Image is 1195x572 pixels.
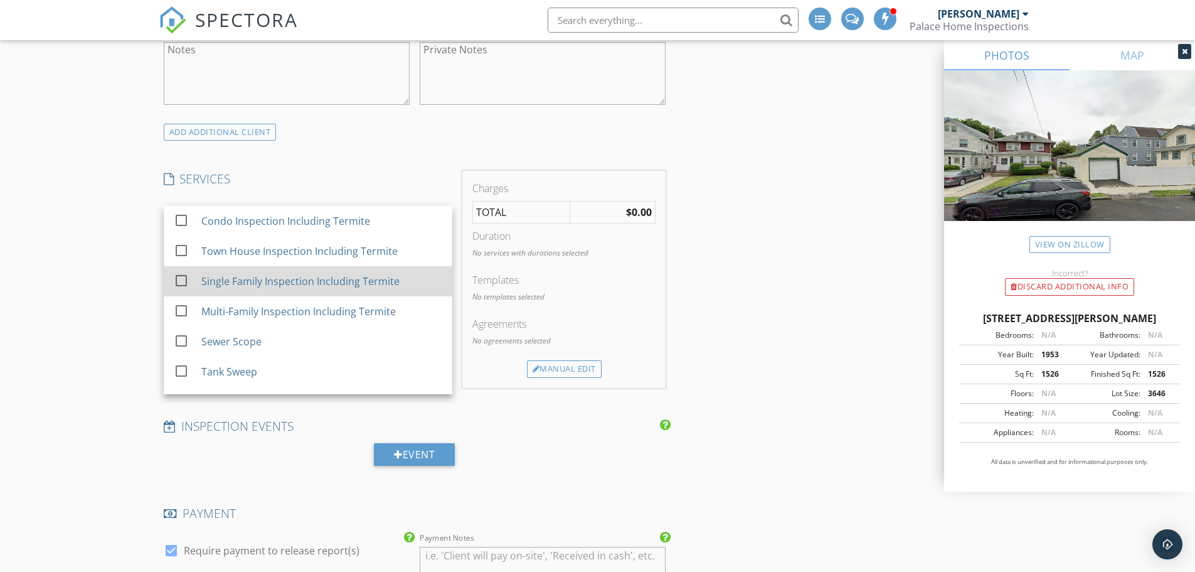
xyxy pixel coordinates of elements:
div: Discard Additional info [1005,278,1134,296]
div: ADD ADDITIONAL client [164,124,277,141]
div: Appliances: [963,427,1034,438]
div: [STREET_ADDRESS][PERSON_NAME] [959,311,1180,326]
div: Rooms: [1070,427,1140,438]
h4: PAYMENT [164,505,666,522]
span: N/A [1148,330,1162,340]
div: Tank Sweep [201,364,257,379]
span: N/A [1148,427,1162,438]
div: Bathrooms: [1070,330,1140,341]
div: Manual Edit [527,360,602,378]
div: 3646 [1140,388,1176,399]
div: [PERSON_NAME] [938,8,1019,20]
div: Heating: [963,407,1034,419]
img: The Best Home Inspection Software - Spectora [159,6,186,34]
div: Single Family Inspection Including Termite [201,274,399,289]
td: TOTAL [472,202,570,224]
div: Open Intercom Messenger [1152,529,1182,559]
h4: INSPECTION EVENTS [164,418,666,434]
div: Year Built: [963,349,1034,360]
div: Floors: [963,388,1034,399]
p: No services with durations selected [472,247,656,259]
img: streetview [944,70,1195,251]
div: Duration [472,229,656,244]
span: N/A [1148,407,1162,418]
a: SPECTORA [159,17,298,43]
a: View on Zillow [1029,236,1110,253]
div: Templates [472,273,656,288]
p: No agreements selected [472,335,656,347]
div: Multi-Family Inspection Including Termite [201,304,395,319]
p: No templates selected [472,291,656,303]
label: Require payment to release report(s) [184,544,359,557]
div: Palace Home Inspections [910,20,1029,33]
span: N/A [1041,407,1056,418]
p: All data is unverified and for informational purposes only. [959,458,1180,467]
div: Finished Sq Ft: [1070,369,1140,380]
div: Agreements [472,316,656,332]
div: Condo Inspection Including Termite [201,213,369,229]
div: Lot Size: [1070,388,1140,399]
div: Sq Ft: [963,369,1034,380]
a: MAP [1070,40,1195,70]
div: 1526 [1034,369,1070,380]
span: N/A [1148,349,1162,360]
strong: $0.00 [626,205,652,219]
div: 1526 [1140,369,1176,380]
h4: SERVICES [164,171,452,187]
input: Search everything... [548,8,799,33]
div: Incorrect? [944,268,1195,278]
div: Bedrooms: [963,330,1034,341]
div: Sewer Scope [201,334,261,349]
span: N/A [1041,427,1056,438]
div: Event [374,443,455,466]
span: N/A [1041,330,1056,340]
div: Charges [472,181,656,196]
a: PHOTOS [944,40,1070,70]
span: SPECTORA [195,6,298,33]
div: 1953 [1034,349,1070,360]
div: Cooling: [1070,407,1140,419]
span: N/A [1041,388,1056,399]
div: Year Updated: [1070,349,1140,360]
div: Town House Inspection Including Termite [201,244,397,259]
